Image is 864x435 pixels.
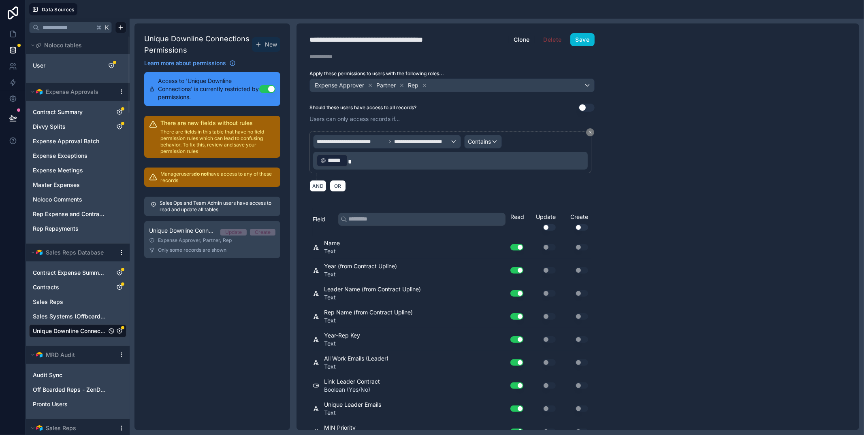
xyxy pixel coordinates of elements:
span: Rep Repayments [33,225,79,233]
span: Contains [468,138,491,146]
a: Expense Meetings [33,166,107,174]
span: Expense Approver [315,81,364,89]
span: K [104,25,110,30]
a: Master Expenses [33,181,107,189]
span: Text [324,363,388,371]
span: User [33,62,45,70]
div: Contract Summary [29,106,126,119]
a: Divvy Splits [33,123,107,131]
a: Noloco Comments [33,195,107,204]
div: Rep Expense and Contract Issues [29,208,126,221]
button: Airtable LogoSales Reps [29,422,115,434]
img: Airtable Logo [36,89,43,95]
button: Contains [464,135,502,149]
span: Field [313,215,325,223]
span: Text [324,293,421,301]
span: Audit Sync [33,371,62,379]
p: There are fields in this table that have no field permission rules which can lead to confusing be... [160,129,275,155]
button: Airtable LogoSales Reps Database [29,247,115,258]
a: Contracts [33,283,107,291]
span: Rep Expense and Contract Issues [33,210,107,218]
h2: There are new fields without rules [160,119,275,127]
div: Rep Repayments [29,222,126,235]
div: Audit Sync [29,369,126,382]
a: Unique Downline Connections Permission 1UpdateCreateExpense Approver, Partner, RepOnly some recor... [144,221,280,258]
span: Learn more about permissions [144,59,226,67]
div: Contracts [29,281,126,294]
span: Sales Reps Database [46,248,104,257]
span: Rep Name (from Contract Upline) [324,308,413,316]
div: Expense Approval Batch [29,135,126,148]
p: Manager users have access to any of these records [160,171,275,184]
span: Leader Name (from Contract Upline) [324,285,421,293]
a: Rep Repayments [33,225,107,233]
span: Unique Downline Connections Permission 1 [149,227,214,235]
div: Update [527,213,559,231]
div: Create [559,213,591,231]
div: Read [510,213,527,221]
button: Save [570,33,595,46]
span: Boolean (Yes/No) [324,386,380,394]
span: Noloco Comments [33,195,82,204]
button: Expense ApproverPartnerRep [309,79,595,92]
span: Partner [376,81,396,89]
span: Master Expenses [33,181,80,189]
button: AND [309,180,326,192]
span: Text [324,340,360,348]
button: Data Sources [29,3,77,15]
a: Sales Systems (Offboarding) [33,312,107,320]
span: All Work Emails (Leader) [324,354,388,363]
span: MRD Audit [46,351,75,359]
div: Pronto Users [29,398,126,411]
span: Unique Leader Emails [324,401,381,409]
div: Sales Systems (Offboarding) [29,310,126,323]
button: New [252,37,280,52]
span: Sales Reps [33,298,63,306]
span: Contract Summary [33,108,83,116]
a: Contract Expense Summary [33,269,107,277]
span: Text [324,409,381,417]
img: Airtable Logo [36,352,43,358]
label: Should these users have access to all records? [309,104,416,111]
label: Apply these permissions to users with the following roles... [309,70,595,77]
div: Expense Meetings [29,164,126,177]
span: Noloco tables [44,41,82,49]
p: Users can only access records if... [309,115,595,123]
span: Year (from Contract Upline) [324,262,397,270]
span: Divvy Splits [33,123,66,131]
span: Sales Reps [46,424,76,432]
div: Noloco Comments [29,193,126,206]
span: Expense Approval Batch [33,137,99,145]
button: Airtable LogoMRD Audit [29,349,115,361]
span: Expense Approvals [46,88,98,96]
span: Expense Meetings [33,166,83,174]
strong: do not [194,171,208,177]
div: Sales Reps [29,295,126,308]
div: Unique Downline Connections [29,325,126,337]
img: Airtable Logo [36,425,43,431]
p: Sales Ops and Team Admin users have access to read and update all tables [160,200,274,213]
span: Text [324,247,340,255]
div: Off Boarded Reps - ZenDesk [29,383,126,396]
a: Unique Downline Connections [33,327,107,335]
span: Name [324,239,340,247]
span: Text [324,316,413,325]
button: Clone [508,33,535,46]
span: OR [333,183,343,189]
div: Expense Approver, Partner, Rep [149,237,275,244]
div: Contract Expense Summary [29,266,126,279]
span: Year-Rep Key [324,331,360,340]
div: Update [225,229,242,236]
button: OR [330,180,346,192]
span: Only some records are shown [158,247,226,253]
a: Expense Exceptions [33,152,107,160]
span: Link Leader Contract [324,378,380,386]
span: Expense Exceptions [33,152,87,160]
div: Master Expenses [29,178,126,191]
a: Sales Reps [33,298,107,306]
span: MIN Priority [324,424,370,432]
div: Expense Exceptions [29,149,126,162]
